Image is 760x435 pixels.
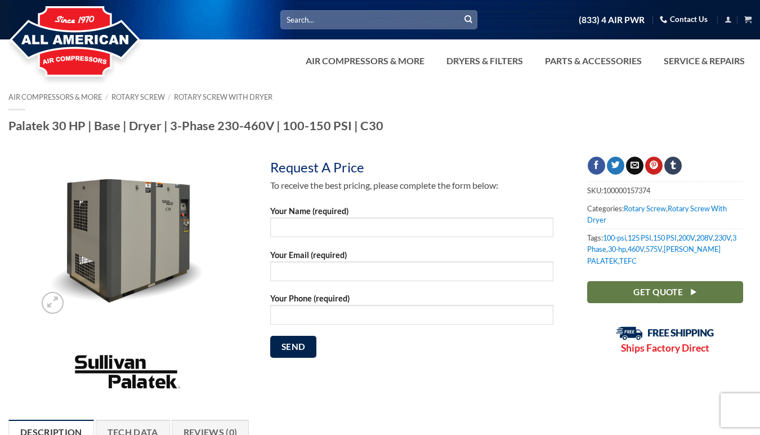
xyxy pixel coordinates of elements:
[619,256,637,265] a: TEFC
[270,248,553,289] label: Your Email (required)
[744,12,752,26] a: View cart
[270,205,553,245] label: Your Name (required)
[174,92,272,101] a: Rotary Screw With Dryer
[270,261,553,281] input: Your Email (required)
[587,245,721,265] a: [PERSON_NAME] PALATEK
[603,186,650,195] span: 100000157374
[42,292,64,314] a: Zoom
[8,118,752,134] h1: Palatek 30 HP | Base | Dryer | 3-Phase 230-460V | 100-150 PSI | C30
[696,233,713,242] a: 208V
[660,11,708,28] a: Contact Us
[587,199,744,229] span: Categories: ,
[299,50,431,72] a: Air Compressors & More
[678,233,695,242] a: 200V
[628,245,644,254] a: 460V
[621,342,709,354] strong: Ships Factory Direct
[579,10,645,30] a: (833) 4 AIR PWR
[587,181,744,199] span: SKU:
[168,92,171,101] span: /
[72,350,182,394] img: Sullivan-Palatek
[607,157,624,175] a: Share on Twitter
[626,157,643,175] a: Email to a Friend
[8,92,102,101] a: Air Compressors & More
[653,233,677,242] a: 150 PSI
[714,233,731,242] a: 230V
[624,204,666,213] a: Rotary Screw
[270,178,553,193] p: To receive the best pricing, please complete the form below:
[105,92,108,101] span: /
[440,50,530,72] a: Dryers & Filters
[587,229,744,269] span: Tags: , , , , , , , , , , ,
[725,12,732,26] a: Login
[587,281,744,303] a: Get Quote
[270,157,378,178] div: Request A Price
[270,217,553,237] input: Your Name (required)
[608,245,626,254] a: 30-hp
[603,233,626,242] a: 100-psi
[646,245,662,254] a: 575V
[628,233,651,242] a: 125 PSI
[664,157,682,175] a: Share on Tumblr
[270,336,316,358] input: Send
[111,92,165,101] a: Rotary Screw
[616,326,714,340] img: Free Shipping
[280,10,477,29] input: Search…
[8,93,752,101] nav: Breadcrumb
[657,50,752,72] a: Service & Repairs
[633,285,683,299] span: Get Quote
[645,157,663,175] a: Pin on Pinterest
[36,157,217,319] img: Palatek 30 HP | Base | Dryer | 3-Phase 230-460V | 100-150 PSI | C30
[538,50,649,72] a: Parts & Accessories
[588,157,605,175] a: Share on Facebook
[460,11,477,28] button: Submit
[270,305,553,325] input: Your Phone (required)
[270,292,553,332] label: Your Phone (required)
[270,205,553,367] form: Contact form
